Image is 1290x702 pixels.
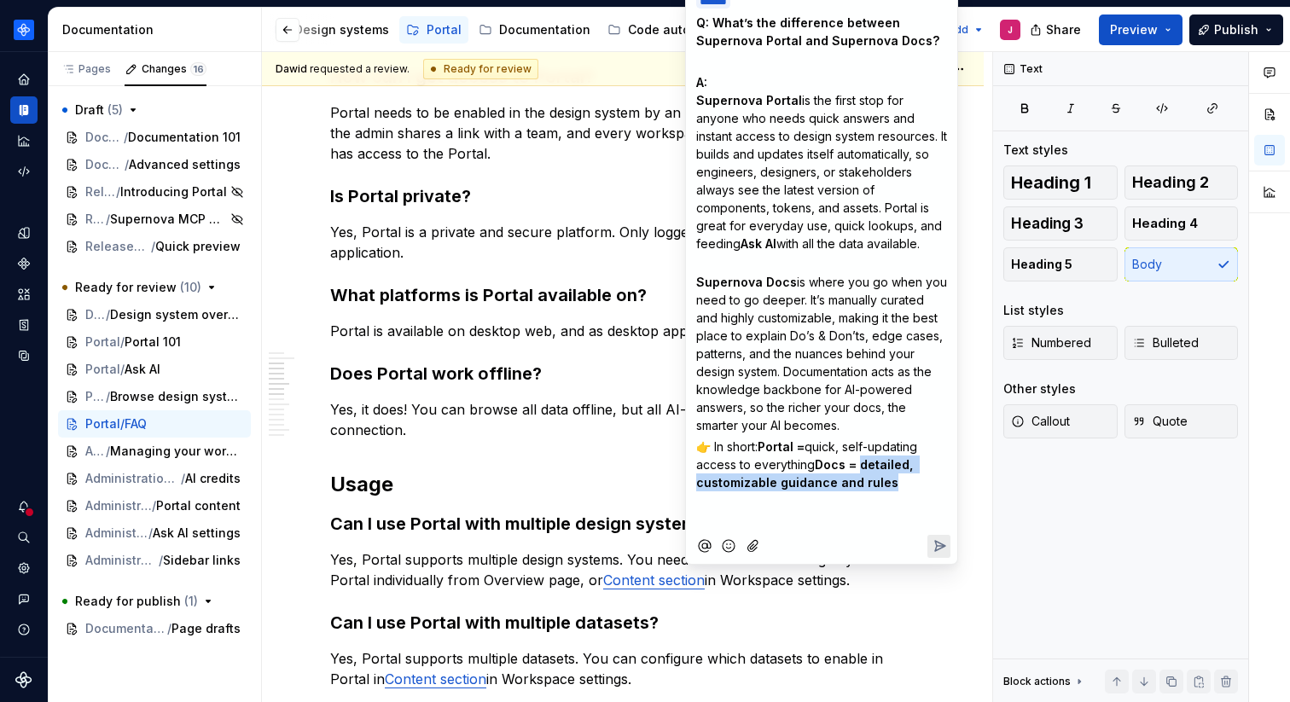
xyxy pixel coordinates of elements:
span: A: [696,75,707,90]
span: Supernova MCP Server [110,211,227,228]
span: / [152,497,156,514]
h2: Usage [330,471,915,498]
span: / [106,388,110,405]
span: Managing your workspace [110,443,241,460]
span: Design system overview [110,306,241,323]
div: Data sources [10,342,38,369]
span: / [124,129,128,146]
img: 87691e09-aac2-46b6-b153-b9fe4eb63333.png [14,20,34,40]
span: / [106,211,110,228]
span: Browse design system data [110,388,241,405]
button: Ready for publish (1) [58,588,251,615]
a: Portal/Browse design system data [58,383,251,410]
button: Publish [1189,15,1283,45]
span: Publish [1214,21,1258,38]
a: Portal/Portal 101 [58,328,251,356]
p: Yes, Portal supports multiple datasets. You can configure which datasets to enable in Portal in i... [330,648,915,689]
div: Ready for review [423,59,538,79]
div: Documentation [62,21,254,38]
span: / [148,525,153,542]
p: Yes, Portal is a private and secure platform. Only logged-in users can access the application. [330,222,915,263]
div: Components [10,250,38,277]
span: Supernova Portal [696,93,802,107]
a: Supernova Logo [15,671,32,688]
span: Ask AI [125,361,160,378]
button: Contact support [10,585,38,612]
span: / [106,443,110,460]
span: Portal [85,415,120,432]
span: / [120,415,125,432]
span: 👉 In short: [696,439,758,454]
span: / [159,552,163,569]
span: Share [1046,21,1081,38]
button: Notifications [10,493,38,520]
button: Heading 4 [1124,206,1239,241]
a: Administration / Portal settings/Ask AI settings [58,519,251,547]
div: Portal [427,21,462,38]
span: Portal content [156,497,241,514]
h3: Is Portal private? [330,184,915,208]
span: / [167,620,171,637]
a: Documentation [10,96,38,124]
span: / [181,470,185,487]
span: Heading 5 [1011,256,1072,273]
h3: Can I use Portal with multiple design systems? [330,512,915,536]
button: Heading 3 [1003,206,1118,241]
span: with all the data available. [776,236,920,251]
span: Preview [1110,21,1158,38]
span: Administration / Portal settings [85,525,148,542]
span: Page drafts [171,620,241,637]
span: Design systems / Getting started [85,306,106,323]
div: Documentation [499,21,590,38]
span: Draft [75,102,123,119]
span: / [125,156,129,173]
div: Code automation [628,21,731,38]
span: Bulleted [1132,334,1199,351]
span: Sidebar links [163,552,241,569]
span: Portal [85,361,120,378]
span: Portal = [758,439,805,454]
span: Ask AI [741,236,776,251]
a: Releases / [DATE]/Quick preview [58,233,251,260]
div: Analytics [10,127,38,154]
button: Draft (5) [58,96,251,124]
a: Portal/FAQ [58,410,251,438]
a: Portal [399,16,468,44]
a: Administration / Workspace settings/AI credits [58,465,251,492]
button: Bulleted [1124,326,1239,360]
span: Numbered [1011,334,1091,351]
a: Documentation / Getting started/Documentation 101 [58,124,251,151]
button: Ready for review (10) [58,274,251,301]
button: Share [1021,15,1092,45]
span: ( 10 ) [180,280,201,294]
span: Portal 101 [125,334,181,351]
button: Search ⌘K [10,524,38,551]
p: Yes, it does! You can browse all data offline, but all AI-related actions require an internet con... [330,399,915,440]
span: / [120,334,125,351]
span: / [151,238,155,255]
span: requested a review. [276,62,410,76]
a: Administration / Workspace settings/Managing your workspace [58,438,251,465]
a: Code automation [10,158,38,185]
div: Settings [10,554,38,582]
button: Callout [1003,404,1118,438]
span: Portal [85,388,106,405]
div: Home [10,66,38,93]
p: Yes, Portal supports multiple design systems. You need to enable each design system in Portal ind... [330,549,915,590]
span: Callout [1011,413,1070,430]
h3: What platforms is Portal available on? [330,283,915,307]
span: Documentation / Getting started [85,129,124,146]
h3: Can I use Portal with multiple datasets? [330,611,915,635]
span: Administration / Portal settings [85,552,159,569]
div: Page tree [139,13,789,47]
button: Preview [1099,15,1182,45]
span: Heading 1 [1011,174,1091,191]
span: / [120,361,125,378]
a: Documentation [472,16,597,44]
div: Block actions [1003,675,1071,688]
p: Portal is available on desktop web, and as desktop app for both MacOS and Windows. [330,321,915,341]
span: Dawid [276,62,307,75]
button: Heading 2 [1124,165,1239,200]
